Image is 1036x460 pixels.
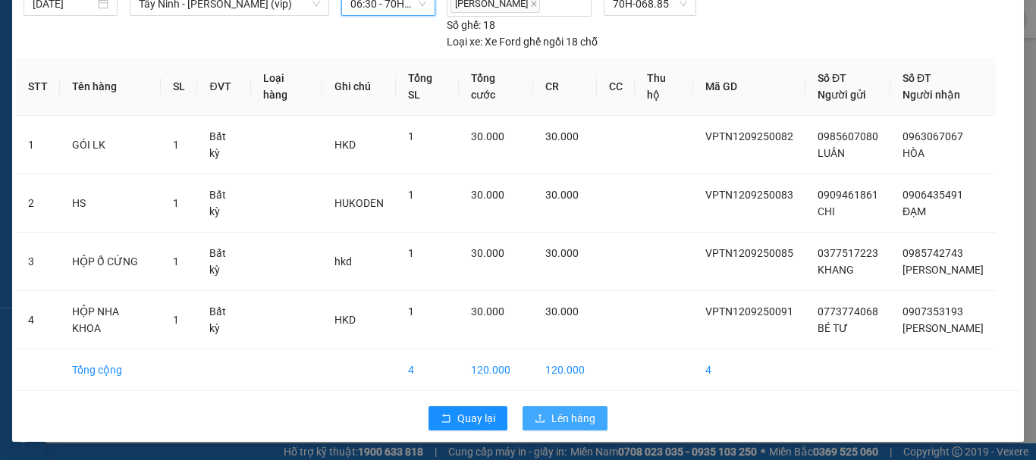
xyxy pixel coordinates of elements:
th: ĐVT [197,58,251,116]
span: VPTN1209250091 [705,305,793,318]
th: Ghi chú [322,58,396,116]
div: 18 [447,17,495,33]
span: Số ĐT [818,72,846,84]
td: Bất kỳ [197,291,251,349]
span: VPTN1209250082 [705,130,793,142]
span: Người nhận [903,89,960,101]
td: 4 [693,349,805,391]
th: STT [16,58,60,116]
span: 30.000 [545,189,579,201]
span: 30.000 [471,189,504,201]
span: 0985742743 [903,247,963,259]
span: HÒA [903,147,925,159]
span: rollback [441,413,451,425]
span: [PERSON_NAME] [903,322,984,334]
span: upload [535,413,545,425]
span: VPTN1209250085 [705,247,793,259]
span: 1 [408,130,414,142]
span: Loại xe: [447,33,482,50]
span: Lên hàng [551,410,595,427]
th: Thu hộ [635,58,692,116]
span: [PERSON_NAME] [903,264,984,276]
th: SL [161,58,197,116]
th: Mã GD [693,58,805,116]
td: Bất kỳ [197,233,251,291]
td: HỘP Ổ CỨNG [60,233,161,291]
span: 0906435491 [903,189,963,201]
td: 2 [16,174,60,233]
span: KHANG [818,264,854,276]
td: HỘP NHA KHOA [60,291,161,349]
span: Số ĐT [903,72,931,84]
span: 1 [173,314,179,326]
span: 0909461861 [818,189,878,201]
td: 4 [396,349,459,391]
span: 0773774068 [818,305,878,318]
th: Tổng SL [396,58,459,116]
span: 1 [173,255,179,268]
td: HS [60,174,161,233]
span: 1 [408,247,414,259]
span: hkd [334,255,352,268]
td: 3 [16,233,60,291]
th: CC [597,58,635,116]
span: 1 [408,305,414,318]
td: 4 [16,291,60,349]
span: HKD [334,314,356,326]
span: HUKODEN [334,197,384,209]
span: 30.000 [471,247,504,259]
span: 1 [173,139,179,151]
span: BÉ TƯ [818,322,848,334]
span: CHI [818,205,835,217]
span: HKD [334,139,356,151]
span: 1 [408,189,414,201]
span: 0985607080 [818,130,878,142]
span: ĐẠM [903,205,926,217]
span: 30.000 [471,130,504,142]
span: 30.000 [471,305,504,318]
th: Tổng cước [459,58,534,116]
td: 1 [16,116,60,174]
td: Bất kỳ [197,174,251,233]
div: Xe Ford ghế ngồi 18 chỗ [447,33,598,50]
th: CR [533,58,597,116]
span: 0963067067 [903,130,963,142]
td: 120.000 [459,349,534,391]
span: 1 [173,197,179,209]
th: Loại hàng [251,58,322,116]
span: LUÂN [818,147,845,159]
td: Bất kỳ [197,116,251,174]
span: Số ghế: [447,17,481,33]
span: 30.000 [545,247,579,259]
td: GÓI LK [60,116,161,174]
td: Tổng cộng [60,349,161,391]
span: 0907353193 [903,305,963,318]
th: Tên hàng [60,58,161,116]
span: Người gửi [818,89,866,101]
span: 0377517223 [818,247,878,259]
span: VPTN1209250083 [705,189,793,201]
span: 30.000 [545,130,579,142]
button: uploadLên hàng [523,406,607,430]
span: 30.000 [545,305,579,318]
td: 120.000 [533,349,597,391]
button: rollbackQuay lại [429,406,507,430]
span: Quay lại [457,410,495,427]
